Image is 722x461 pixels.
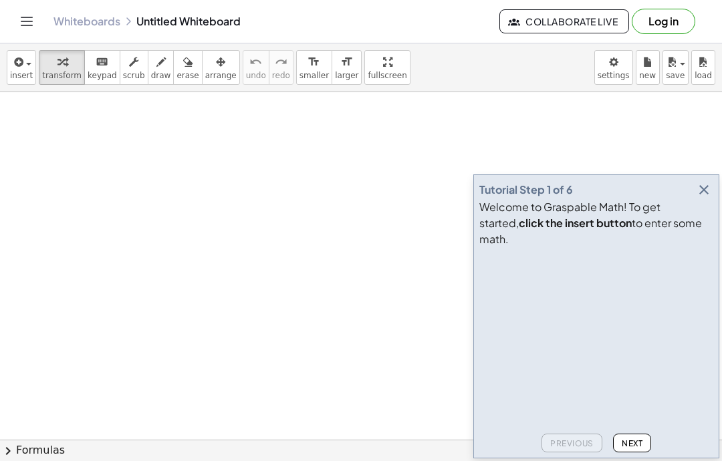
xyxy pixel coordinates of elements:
i: redo [275,54,287,70]
span: arrange [205,71,237,80]
button: transform [39,50,85,85]
button: undoundo [243,50,269,85]
button: keyboardkeypad [84,50,120,85]
span: Next [622,438,642,448]
span: draw [151,71,171,80]
button: fullscreen [364,50,410,85]
button: new [636,50,660,85]
span: insert [10,71,33,80]
button: draw [148,50,174,85]
button: load [691,50,715,85]
span: Collaborate Live [511,15,618,27]
button: insert [7,50,36,85]
button: erase [173,50,202,85]
button: format_sizelarger [332,50,362,85]
span: scrub [123,71,145,80]
button: arrange [202,50,240,85]
span: fullscreen [368,71,406,80]
button: redoredo [269,50,293,85]
button: save [663,50,689,85]
span: redo [272,71,290,80]
span: undo [246,71,266,80]
button: Collaborate Live [499,9,629,33]
button: settings [594,50,633,85]
i: format_size [308,54,320,70]
span: keypad [88,71,117,80]
span: save [666,71,685,80]
b: click the insert button [519,216,632,230]
a: Whiteboards [53,15,120,28]
div: Welcome to Graspable Math! To get started, to enter some math. [479,199,713,247]
span: larger [335,71,358,80]
span: load [695,71,712,80]
i: keyboard [96,54,108,70]
i: undo [249,54,262,70]
button: format_sizesmaller [296,50,332,85]
span: smaller [299,71,329,80]
span: new [639,71,656,80]
span: transform [42,71,82,80]
button: scrub [120,50,148,85]
div: Tutorial Step 1 of 6 [479,182,573,198]
span: settings [598,71,630,80]
i: format_size [340,54,353,70]
span: erase [176,71,199,80]
button: Toggle navigation [16,11,37,32]
button: Log in [632,9,695,34]
button: Next [613,434,651,452]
